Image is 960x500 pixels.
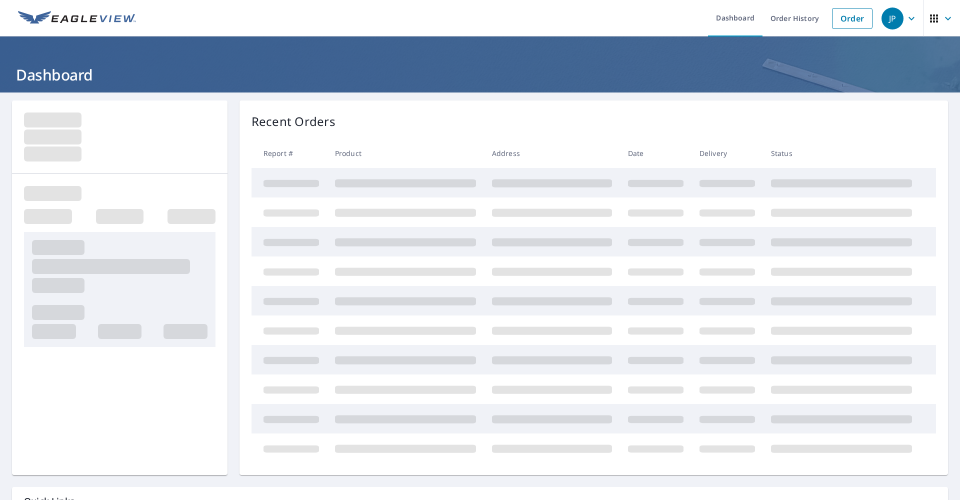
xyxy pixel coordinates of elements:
th: Report # [251,138,327,168]
th: Product [327,138,484,168]
h1: Dashboard [12,64,948,85]
th: Delivery [691,138,763,168]
p: Recent Orders [251,112,335,130]
th: Address [484,138,620,168]
img: EV Logo [18,11,136,26]
a: Order [832,8,872,29]
div: JP [881,7,903,29]
th: Date [620,138,691,168]
th: Status [763,138,920,168]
